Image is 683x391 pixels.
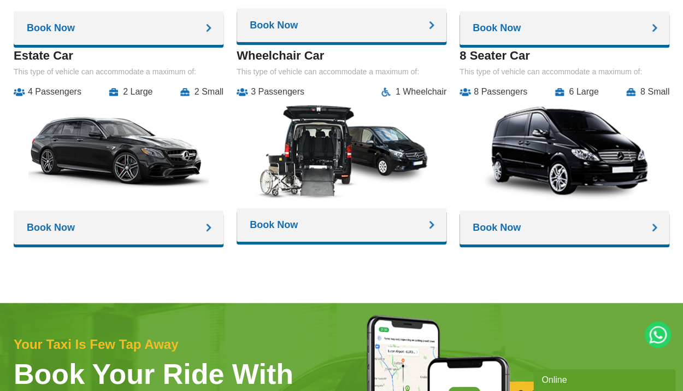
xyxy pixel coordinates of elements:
img: A1 Taxis Estate Car [28,105,209,202]
li: 6 Large [555,87,598,97]
li: 8 Small [626,87,669,97]
li: 2 Small [180,87,223,97]
li: 2 Large [109,87,152,97]
a: Book Now [460,11,669,45]
li: 4 Passengers [14,87,81,97]
a: Book Now [14,11,223,45]
iframe: chat widget [533,367,678,391]
a: Book Now [237,8,446,42]
p: This type of vehicle can accommodate a maximum of: [237,67,446,76]
a: Book Now [14,211,223,244]
h3: Estate Car [14,49,223,63]
img: A1 Taxis 7 Seater Car [256,105,427,200]
a: Book Now [237,208,446,242]
li: 3 Passengers [237,87,304,97]
img: A1 Taxis 8 Seater Car [474,105,655,202]
h3: Wheelchair Car [237,49,446,63]
a: Book Now [460,211,669,244]
p: This type of vehicle can accommodate a maximum of: [14,67,223,76]
p: This type of vehicle can accommodate a maximum of: [460,67,669,76]
li: 1 Wheelchair [381,87,446,97]
h2: Your taxi is few tap away [14,337,328,352]
h3: 8 Seater Car [460,49,669,63]
li: 8 Passengers [460,87,527,97]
